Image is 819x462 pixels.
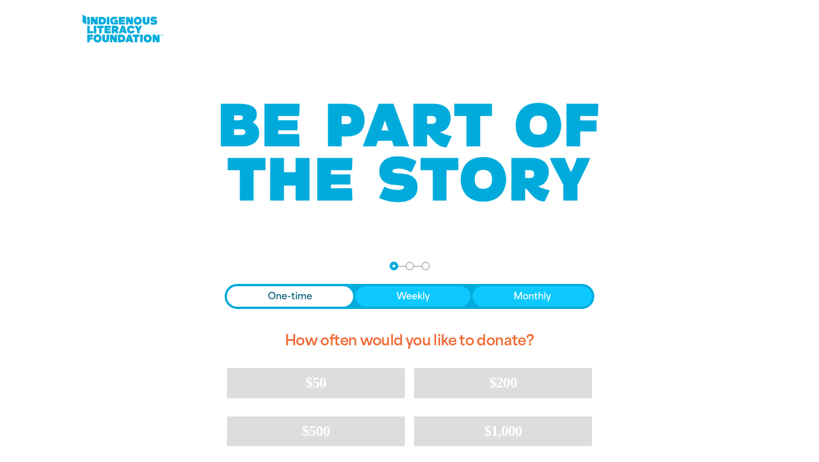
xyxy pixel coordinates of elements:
[305,374,326,391] span: $50
[225,323,594,359] h2: How often would you like to donate?
[227,286,353,307] button: One-time
[396,290,430,303] span: Weekly
[473,286,592,307] button: Monthly
[414,416,592,446] button: $1,000
[227,368,405,398] button: $50
[484,423,522,439] span: $1,000
[302,423,330,439] span: $500
[406,262,414,270] button: Navigate to step 2 of 3 to enter your details
[225,284,594,309] div: Donation frequency
[355,286,471,307] button: Weekly
[390,262,398,270] button: Navigate to step 1 of 3 to enter your donation amount
[268,290,312,303] span: One-time
[414,368,592,398] button: $200
[210,80,609,225] img: Be part of the story
[514,290,551,303] span: Monthly
[227,416,405,446] button: $500
[489,374,517,391] span: $200
[421,262,430,270] button: Navigate to step 3 of 3 to enter your payment details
